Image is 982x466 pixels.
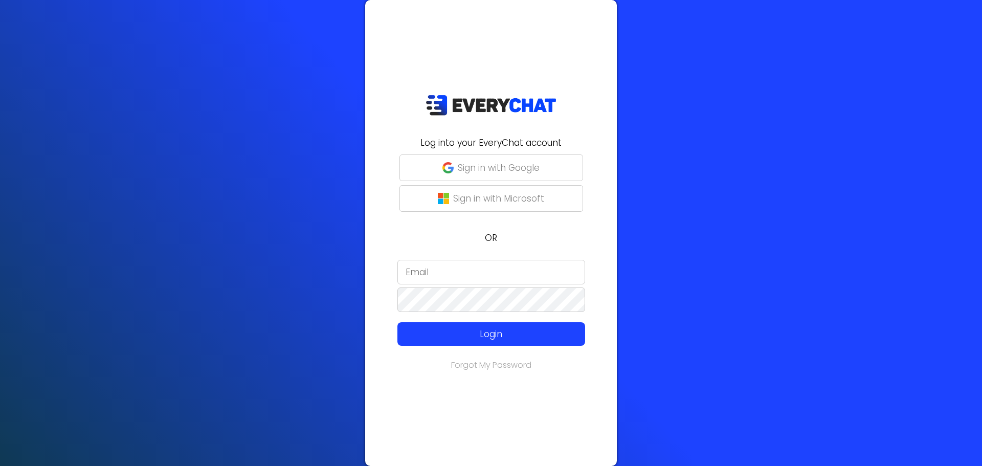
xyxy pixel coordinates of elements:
[458,161,540,174] p: Sign in with Google
[397,260,585,284] input: Email
[399,185,583,212] button: Sign in with Microsoft
[451,359,531,371] a: Forgot My Password
[397,322,585,346] button: Login
[416,327,566,341] p: Login
[426,95,556,116] img: EveryChat_logo_dark.png
[438,193,449,204] img: microsoft-logo.png
[453,192,544,205] p: Sign in with Microsoft
[442,162,454,173] img: google-g.png
[371,231,611,245] p: OR
[371,136,611,149] h2: Log into your EveryChat account
[399,154,583,181] button: Sign in with Google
